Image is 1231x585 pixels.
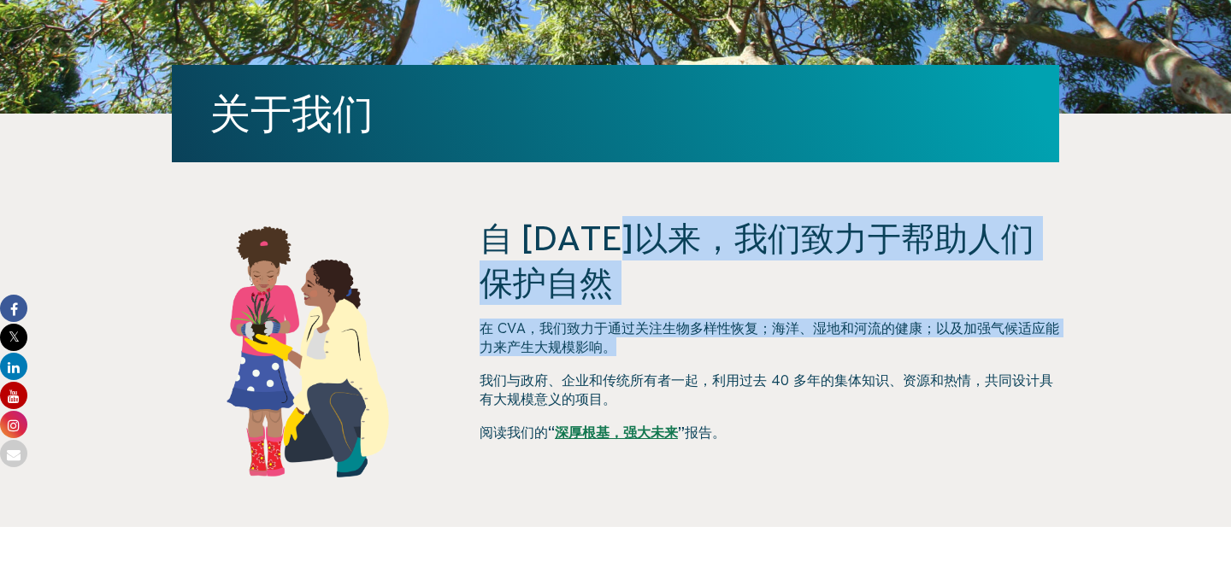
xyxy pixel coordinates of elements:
[480,372,1053,407] font: 我们与政府、企业和传统所有者一起，利用过去 40 多年的集体知识、资源和热情，共同设计具有大规模意义的项目。
[480,424,555,440] font: 阅读我们的“
[678,424,726,440] font: ”报告。
[480,320,1059,354] font: 在 CVA，我们致力于通过关注生物多样性恢复；海洋、湿地和河流的健康；以及加强气候适应能力来产生大规模影响。
[555,424,678,440] a: 深厚根基，强大未来
[209,91,374,137] font: 关于我们
[480,219,1034,301] font: 自 [DATE]以来，我们致力于帮助人们保护自然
